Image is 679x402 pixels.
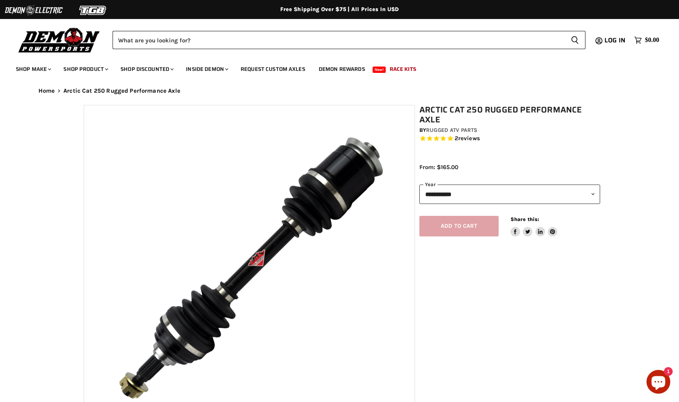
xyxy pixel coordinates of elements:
span: reviews [458,135,480,142]
span: From: $165.00 [419,164,458,171]
a: Demon Rewards [313,61,371,77]
div: by [419,126,600,135]
ul: Main menu [10,58,657,77]
h1: Arctic Cat 250 Rugged Performance Axle [419,105,600,125]
span: 2 reviews [455,135,480,142]
a: Shop Make [10,61,56,77]
img: Demon Powersports [16,26,103,54]
a: Home [38,88,55,94]
span: Arctic Cat 250 Rugged Performance Axle [63,88,180,94]
select: year [419,185,600,204]
a: Log in [601,37,630,44]
span: New! [373,67,386,73]
a: Inside Demon [180,61,233,77]
aside: Share this: [511,216,558,237]
img: TGB Logo 2 [63,3,123,18]
a: Shop Discounted [115,61,178,77]
form: Product [113,31,585,49]
a: Shop Product [57,61,113,77]
input: Search [113,31,564,49]
nav: Breadcrumbs [23,88,657,94]
a: Request Custom Axles [235,61,311,77]
a: Race Kits [384,61,422,77]
button: Search [564,31,585,49]
img: Demon Electric Logo 2 [4,3,63,18]
div: Free Shipping Over $75 | All Prices In USD [23,6,657,13]
span: Share this: [511,216,539,222]
span: Rated 5.0 out of 5 stars 2 reviews [419,135,600,143]
span: Log in [604,35,625,45]
inbox-online-store-chat: Shopify online store chat [644,370,673,396]
a: $0.00 [630,34,663,46]
span: $0.00 [645,36,659,44]
a: Rugged ATV Parts [426,127,477,133]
